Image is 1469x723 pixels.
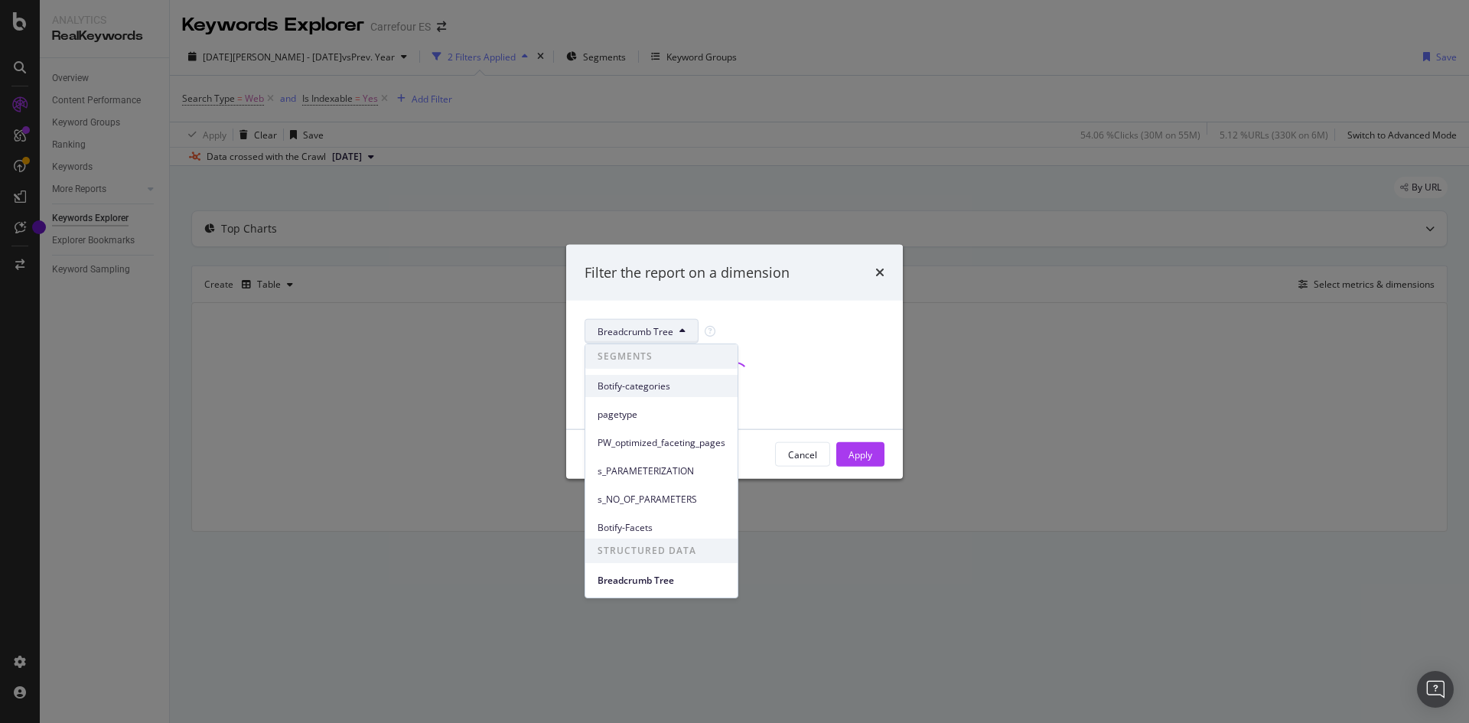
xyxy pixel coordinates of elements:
span: Breadcrumb Tree [598,574,725,588]
button: Apply [836,442,884,467]
div: Filter the report on a dimension [585,262,790,282]
span: PW_optimized_faceting_pages [598,436,725,450]
div: Open Intercom Messenger [1417,671,1454,708]
div: Apply [849,448,872,461]
button: Breadcrumb Tree [585,319,699,344]
span: SEGMENTS [585,344,738,369]
div: Cancel [788,448,817,461]
span: STRUCTURED DATA [585,539,738,563]
div: times [875,262,884,282]
span: s_NO_OF_PARAMETERS [598,493,725,506]
div: modal [566,244,903,479]
span: Botify-categories [598,379,725,393]
span: pagetype [598,408,725,422]
span: Breadcrumb Tree [598,324,673,337]
span: Botify-Facets [598,521,725,535]
span: s_PARAMETERIZATION [598,464,725,478]
button: Cancel [775,442,830,467]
